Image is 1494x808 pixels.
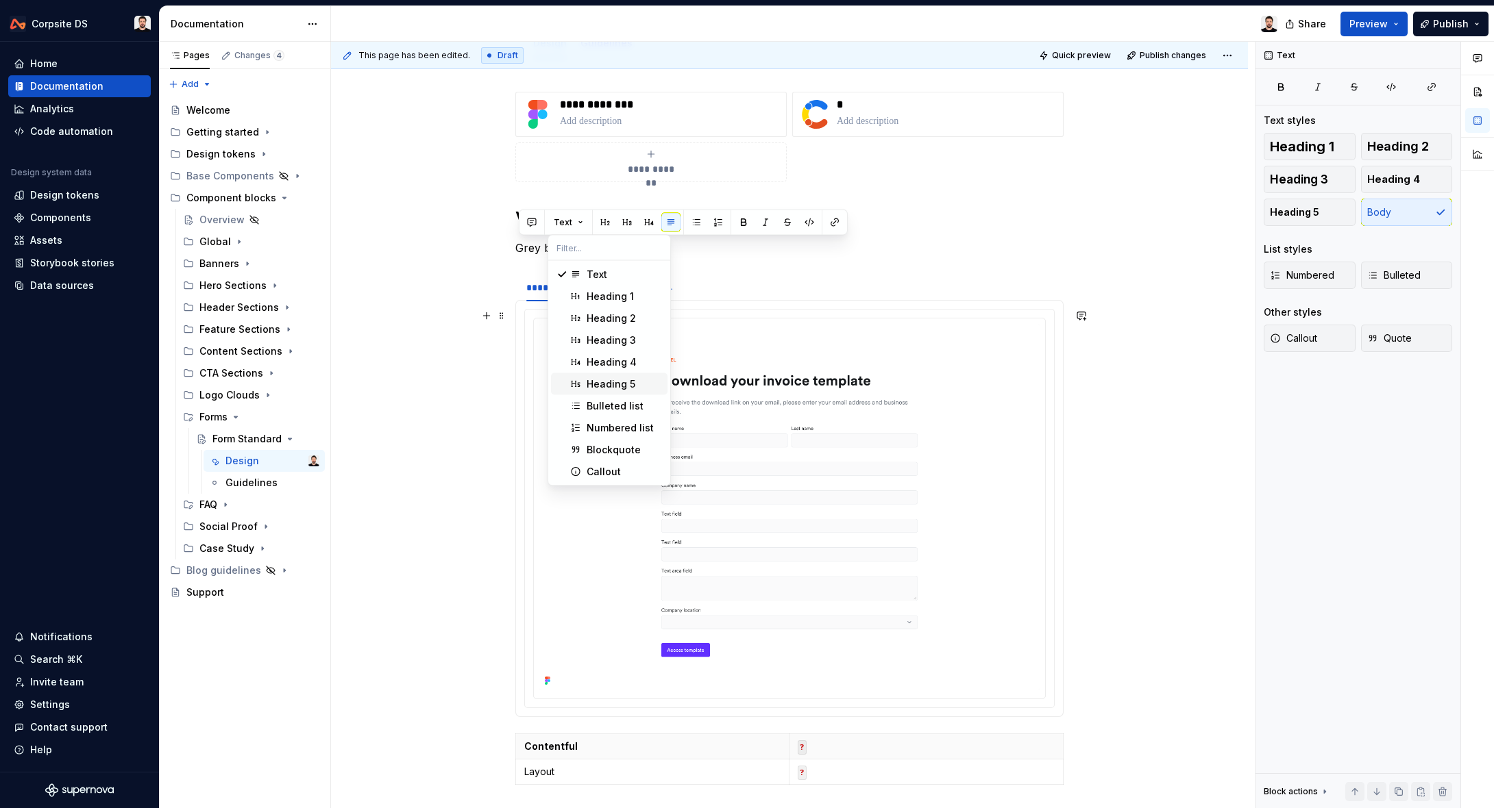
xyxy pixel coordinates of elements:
[30,188,99,202] div: Design tokens
[164,99,325,603] div: Page tree
[177,231,325,253] div: Global
[186,147,256,161] div: Design tokens
[177,318,325,340] div: Feature Sections
[308,455,319,466] img: Ch'an
[8,229,151,251] a: Assets
[273,50,284,61] span: 4
[798,98,831,131] img: 8b6f384c-4acd-4bd7-b9fb-cfd4338d3bf2.svg
[204,472,325,494] a: Guidelines
[177,538,325,559] div: Case Study
[30,720,108,734] div: Contact support
[1140,50,1206,61] span: Publish changes
[177,362,325,384] div: CTA Sections
[587,355,637,369] div: Heading 4
[30,698,70,711] div: Settings
[1413,12,1489,36] button: Publish
[554,217,572,228] span: Text
[177,516,325,538] div: Social Proof
[524,309,1055,708] section-item: Desktop
[177,209,325,231] a: Overview
[199,235,231,249] div: Global
[1270,268,1334,282] span: Numbered
[358,50,470,61] span: This page has been edited.
[164,99,325,121] a: Welcome
[191,428,325,450] a: Form Standard
[8,98,151,120] a: Analytics
[1123,46,1212,65] button: Publish changes
[524,740,781,753] p: Contentful
[10,16,26,32] img: 0733df7c-e17f-4421-95a9-ced236ef1ff0.png
[186,564,261,577] div: Blog guidelines
[8,252,151,274] a: Storybook stories
[587,312,636,325] div: Heading 2
[8,716,151,738] button: Contact support
[30,233,62,247] div: Assets
[8,648,151,670] button: Search ⌘K
[171,17,300,31] div: Documentation
[177,384,325,406] div: Logo Clouds
[177,253,325,275] div: Banners
[199,542,254,555] div: Case Study
[1261,16,1277,32] img: Ch'an
[1367,268,1421,282] span: Bulleted
[1035,46,1117,65] button: Quick preview
[164,187,325,209] div: Component blocks
[164,581,325,603] a: Support
[186,169,274,183] div: Base Components
[170,50,210,61] div: Pages
[1349,17,1388,31] span: Preview
[199,257,239,270] div: Banners
[1270,173,1328,186] span: Heading 3
[177,275,325,296] div: Hero Sections
[8,626,151,648] button: Notifications
[1367,140,1429,153] span: Heading 2
[548,236,670,260] input: Filter...
[30,256,114,270] div: Storybook stories
[1270,205,1319,219] span: Heading 5
[8,275,151,296] a: Data sources
[8,207,151,229] a: Components
[234,50,284,61] div: Changes
[11,167,92,178] div: Design system data
[798,740,807,755] code: ?
[1264,199,1356,226] button: Heading 5
[8,75,151,97] a: Documentation
[177,406,325,428] div: Forms
[164,121,325,143] div: Getting started
[524,765,781,779] p: Layout
[522,98,554,131] img: 600a6a5d-384a-4919-ae54-ad8c4a961593.svg
[587,377,635,391] div: Heading 5
[30,125,113,138] div: Code automation
[164,75,216,94] button: Add
[199,344,282,358] div: Content Sections
[1264,786,1318,797] div: Block actions
[45,783,114,797] svg: Supernova Logo
[199,520,258,533] div: Social Proof
[30,630,93,644] div: Notifications
[186,191,276,205] div: Component blocks
[8,739,151,761] button: Help
[515,207,1064,229] h2: Variant
[8,184,151,206] a: Design tokens
[548,213,589,232] button: Text
[199,279,267,292] div: Hero Sections
[515,240,1064,256] p: Grey background
[8,694,151,716] a: Settings
[1340,12,1408,36] button: Preview
[8,121,151,142] a: Code automation
[182,79,199,90] span: Add
[798,766,807,780] code: ?
[1264,305,1322,319] div: Other styles
[1298,17,1326,31] span: Share
[1367,331,1412,345] span: Quote
[8,53,151,75] a: Home
[186,585,224,599] div: Support
[30,653,82,666] div: Search ⌘K
[1264,133,1356,160] button: Heading 1
[587,290,634,303] div: Heading 1
[587,465,621,479] div: Callout
[587,443,641,457] div: Blockquote
[1264,325,1356,352] button: Callout
[30,675,84,689] div: Invite team
[1264,166,1356,193] button: Heading 3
